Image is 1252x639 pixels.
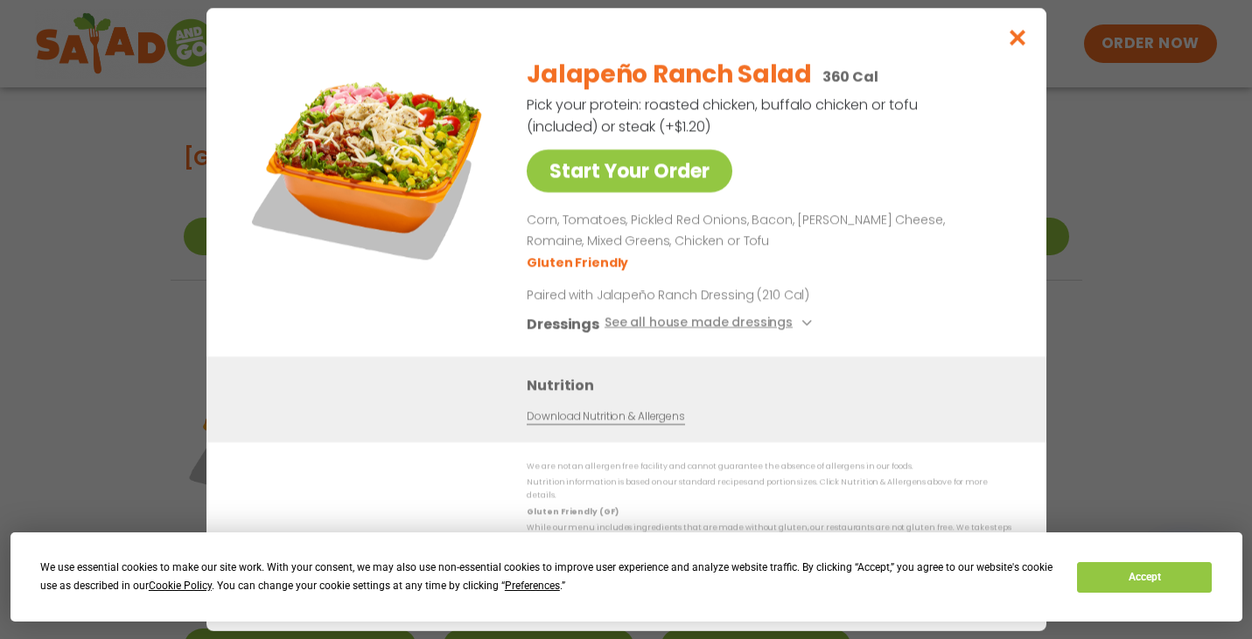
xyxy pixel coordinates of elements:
[505,580,560,592] span: Preferences
[527,374,1020,396] h3: Nutrition
[527,254,631,272] li: Gluten Friendly
[527,149,732,192] a: Start Your Order
[604,313,816,335] button: See all house made dressings
[527,313,599,335] h3: Dressings
[527,476,1011,503] p: Nutrition information is based on our standard recipes and portion sizes. Click Nutrition & Aller...
[527,460,1011,473] p: We are not an allergen free facility and cannot guarantee the absence of allergens in our foods.
[989,8,1046,66] button: Close modal
[527,521,1011,548] p: While our menu includes ingredients that are made without gluten, our restaurants are not gluten ...
[149,580,212,592] span: Cookie Policy
[527,506,618,517] strong: Gluten Friendly (GF)
[527,94,920,137] p: Pick your protein: roasted chicken, buffalo chicken or tofu (included) or steak (+$1.20)
[1077,562,1212,593] button: Accept
[527,286,850,304] p: Paired with Jalapeño Ranch Dressing (210 Cal)
[822,66,878,87] p: 360 Cal
[10,532,1242,622] div: Cookie Consent Prompt
[40,559,1056,595] div: We use essential cookies to make our site work. With your consent, we may also use non-essential ...
[527,210,1004,252] p: Corn, Tomatoes, Pickled Red Onions, Bacon, [PERSON_NAME] Cheese, Romaine, Mixed Greens, Chicken o...
[527,56,811,93] h2: Jalapeño Ranch Salad
[527,408,684,425] a: Download Nutrition & Allergens
[246,43,491,288] img: Featured product photo for Jalapeño Ranch Salad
